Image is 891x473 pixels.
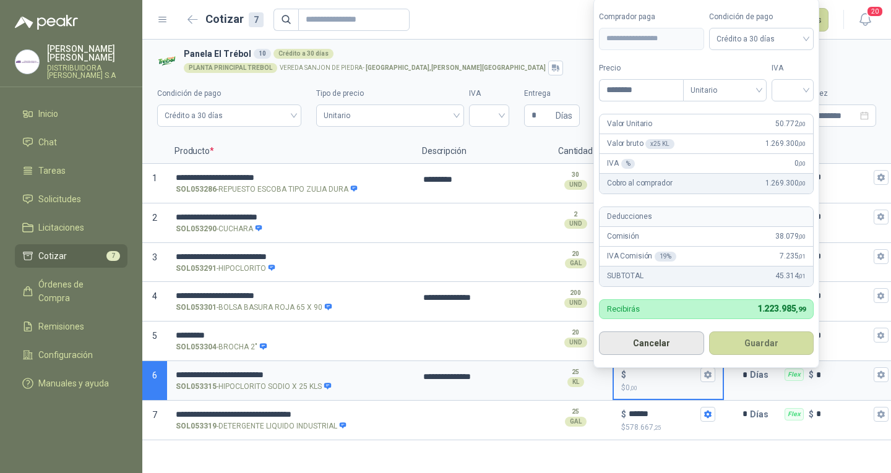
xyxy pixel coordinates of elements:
div: UND [564,338,587,347]
span: 6 [152,370,157,380]
input: Flex $ [816,173,871,182]
a: Cotizar7 [15,244,127,268]
p: DISTRIBUIDORA [PERSON_NAME] S.A [47,64,127,79]
p: 25 [572,367,579,377]
div: x 25 KL [645,139,674,149]
label: Comprador paga [599,11,704,23]
p: 25 [572,407,579,417]
span: ,00 [798,233,806,240]
span: Chat [38,135,57,149]
div: UND [564,298,587,308]
span: Unitario [691,81,759,100]
div: PLANTA PRINCIPAL TREBOL [184,63,277,73]
button: 20 [854,9,876,31]
a: Inicio [15,102,127,126]
p: Producto [167,139,415,164]
p: Cantidad [538,139,613,164]
span: 0 [626,383,637,392]
input: Flex $ [816,252,871,261]
span: 3 [152,252,157,262]
span: 20 [866,6,884,17]
p: Cobro al comprador [607,177,672,189]
strong: SOL053290 [176,223,217,235]
button: Flex $ [874,328,889,343]
div: 10 [254,49,271,59]
p: - HIPOCLORITO SODIO X 25 KLS [176,381,332,393]
a: Configuración [15,343,127,367]
span: Órdenes de Compra [38,278,116,305]
label: Validez [802,88,876,100]
span: Solicitudes [38,192,81,206]
img: Company Logo [157,51,179,72]
div: KL [567,377,584,387]
div: Flex [785,408,804,420]
span: 1 [152,173,157,183]
span: 50.772 [775,118,806,130]
input: Flex $ [816,291,871,300]
button: Flex $ [874,407,889,422]
div: Crédito a 30 días [273,49,334,59]
label: Tipo de precio [316,88,463,100]
a: Tareas [15,159,127,182]
p: [PERSON_NAME] [PERSON_NAME] [47,45,127,62]
span: 5 [152,331,157,341]
input: SOL053291-HIPOCLORITO [176,252,406,262]
button: Guardar [709,331,814,355]
p: Valor bruto [607,138,674,150]
p: Recibirás [607,305,640,313]
span: ,00 [798,160,806,167]
strong: [GEOGRAPHIC_DATA] , [PERSON_NAME][GEOGRAPHIC_DATA] [366,64,546,71]
p: Días [750,362,773,387]
span: ,01 [798,253,806,260]
span: ,25 [653,424,661,431]
p: 20 [572,328,579,338]
span: 1.223.985 [757,304,806,313]
span: Tareas [38,164,66,177]
span: 4 [152,291,157,301]
span: Días [556,105,572,126]
p: 20 [572,249,579,259]
span: 7.235 [780,250,806,262]
p: 30 [572,170,579,180]
input: Flex $ [816,370,871,380]
p: $ [809,407,814,421]
span: ,99 [796,305,806,313]
input: SOL053286-REPUESTO ESCOBA TIPO ZULIA DURA [176,173,406,182]
span: 2 [152,213,157,223]
button: Flex $ [874,288,889,303]
a: Órdenes de Compra [15,273,127,310]
input: SOL053304-BROCHA 2" [176,331,406,340]
label: IVA [772,62,814,74]
div: GAL [565,258,587,268]
strong: SOL053319 [176,420,217,432]
input: SOL053301-BOLSA BASURA ROJA 65 X 90 [176,291,406,300]
input: $$0,00 [629,370,698,380]
p: $ [621,422,715,433]
span: Licitaciones [38,221,84,234]
span: 578.667 [626,423,661,432]
button: $$0,00 [700,367,715,382]
span: ,00 [798,121,806,127]
strong: SOL053315 [176,381,217,393]
span: 1.269.300 [765,138,806,150]
span: Remisiones [38,320,84,333]
p: Descripción [415,139,538,164]
button: Flex $ [874,249,889,264]
strong: SOL053304 [176,341,217,353]
span: ,00 [798,180,806,187]
a: Chat [15,130,127,154]
label: Condición de pago [709,11,814,23]
div: UND [564,219,587,229]
span: Inicio [38,107,58,121]
p: - DETERGENTE LIQUIDO INDUSTRIAL [176,420,347,432]
p: $ [621,382,715,394]
a: Solicitudes [15,187,127,211]
span: Cotizar [38,249,67,263]
label: IVA [469,88,509,100]
div: 7 [249,12,264,27]
div: UND [564,180,587,190]
input: Flex $ [816,212,871,221]
span: 7 [152,410,157,420]
span: 0 [794,158,806,169]
p: IVA Comisión [607,250,676,262]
